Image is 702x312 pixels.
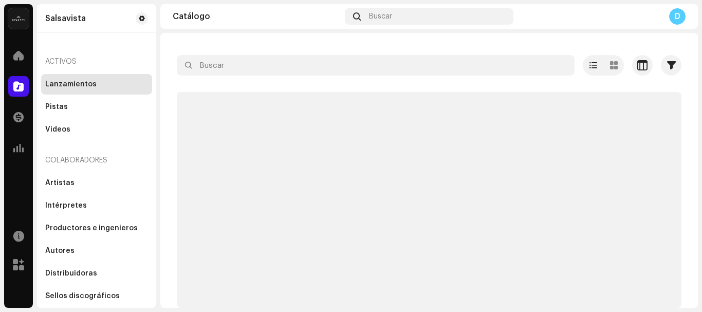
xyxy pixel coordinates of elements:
[45,292,120,300] div: Sellos discográficos
[41,218,152,238] re-m-nav-item: Productores e ingenieros
[177,55,575,76] input: Buscar
[45,179,75,187] div: Artistas
[45,125,70,134] div: Videos
[41,173,152,193] re-m-nav-item: Artistas
[45,247,75,255] div: Autores
[41,148,152,173] re-a-nav-header: Colaboradores
[669,8,686,25] div: D
[45,269,97,278] div: Distribuidoras
[8,8,29,29] img: 02a7c2d3-3c89-4098-b12f-2ff2945c95ee
[369,12,392,21] span: Buscar
[45,80,97,88] div: Lanzamientos
[41,97,152,117] re-m-nav-item: Pistas
[45,224,138,232] div: Productores e ingenieros
[41,74,152,95] re-m-nav-item: Lanzamientos
[173,12,341,21] div: Catálogo
[41,49,152,74] re-a-nav-header: Activos
[41,263,152,284] re-m-nav-item: Distribuidoras
[41,119,152,140] re-m-nav-item: Videos
[45,103,68,111] div: Pistas
[41,286,152,306] re-m-nav-item: Sellos discográficos
[41,241,152,261] re-m-nav-item: Autores
[45,14,86,23] div: Salsavista
[41,195,152,216] re-m-nav-item: Intérpretes
[45,201,87,210] div: Intérpretes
